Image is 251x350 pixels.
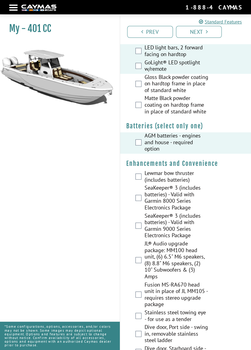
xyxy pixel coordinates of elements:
[145,74,209,95] label: Gloss Black powder coating on hardtop frame in place of standard white
[176,26,222,38] a: Next
[127,26,173,38] a: Prev
[9,23,104,34] h1: My - 401 CC
[145,212,209,240] label: SeaKeeper® 3 (includes batteries) - Valid with Garmin 9000 Series Electronics Package
[145,170,209,184] label: Lewmar bow thruster (includes batteries)
[145,309,209,324] label: Stainless steel towing eye - for use as a tender
[145,44,209,59] label: LED light bars, 2 forward facing on hardtop
[145,132,209,154] label: AGM batteries - engines and house - required option
[145,184,209,212] label: SeaKeeper® 3 (includes batteries) - Valid with Garmin 8000 Series Electronics Package
[126,122,245,130] h4: Batteries (select only one)
[185,3,242,11] div: 1-888-4CAYMAS
[21,5,56,11] img: white-logo-c9c8dbefe5ff5ceceb0f0178aa75bf4bb51f6bca0971e226c86eb53dfe498488.png
[145,59,209,74] label: GoLight® LED spotlight w/remote
[145,240,209,281] label: JL® Audio upgrade package: MM100 head unit, (6) 6.5" M6 speakers, (8) 8.8" M6 speakers, (2) 10" S...
[145,324,209,345] label: Dive door, Port side - swing in, removable stainless steel ladder
[199,18,242,25] a: Standard Features
[126,160,245,167] h4: Enhancements and Convenience
[145,95,209,116] label: Matte Black powder coating on hardtop frame in place of standard white
[145,281,209,309] label: Fusion MS-RA670 head unit in place of JL MM105 - requires stereo upgrade package
[5,322,115,350] p: *Some configurations, options, accessories, and/or colors may not be shown. Some images may depic...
